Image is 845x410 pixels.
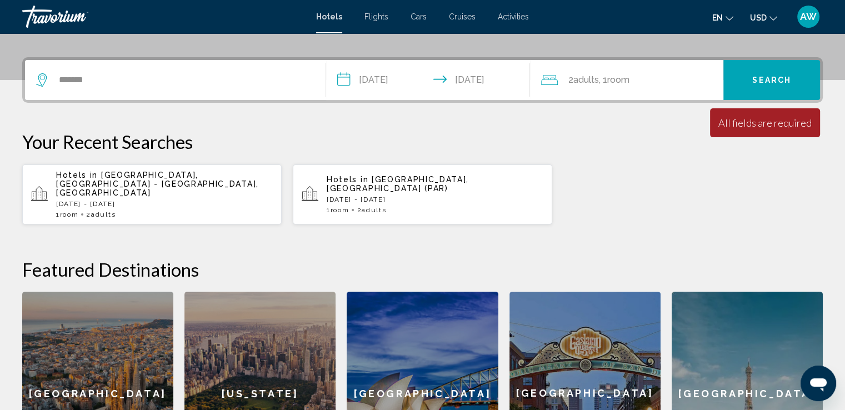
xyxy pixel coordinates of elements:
[56,171,98,179] span: Hotels in
[794,5,823,28] button: User Menu
[22,6,305,28] a: Travorium
[498,12,529,21] a: Activities
[607,74,629,85] span: Room
[22,258,823,281] h2: Featured Destinations
[316,12,342,21] a: Hotels
[326,60,531,100] button: Check-in date: Nov 10, 2025 Check-out date: Nov 17, 2025
[411,12,427,21] a: Cars
[598,72,629,88] span: , 1
[22,131,823,153] p: Your Recent Searches
[327,206,349,214] span: 1
[801,366,836,401] iframe: Button to launch messaging window
[293,164,552,225] button: Hotels in [GEOGRAPHIC_DATA], [GEOGRAPHIC_DATA] (PAR)[DATE] - [DATE]1Room2Adults
[25,60,820,100] div: Search widget
[750,13,767,22] span: USD
[718,117,812,129] div: All fields are required
[22,164,282,225] button: Hotels in [GEOGRAPHIC_DATA], [GEOGRAPHIC_DATA] - [GEOGRAPHIC_DATA], [GEOGRAPHIC_DATA][DATE] - [DA...
[364,12,388,21] a: Flights
[712,9,733,26] button: Change language
[56,211,78,218] span: 1
[449,12,476,21] a: Cruises
[60,211,79,218] span: Room
[86,211,116,218] span: 2
[800,11,817,22] span: AW
[56,171,259,197] span: [GEOGRAPHIC_DATA], [GEOGRAPHIC_DATA] - [GEOGRAPHIC_DATA], [GEOGRAPHIC_DATA]
[357,206,386,214] span: 2
[327,175,469,193] span: [GEOGRAPHIC_DATA], [GEOGRAPHIC_DATA] (PAR)
[331,206,349,214] span: Room
[750,9,777,26] button: Change currency
[530,60,723,100] button: Travelers: 2 adults, 0 children
[723,60,820,100] button: Search
[568,72,598,88] span: 2
[573,74,598,85] span: Adults
[327,175,368,184] span: Hotels in
[91,211,116,218] span: Adults
[712,13,723,22] span: en
[752,76,791,85] span: Search
[327,196,543,203] p: [DATE] - [DATE]
[362,206,386,214] span: Adults
[56,200,273,208] p: [DATE] - [DATE]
